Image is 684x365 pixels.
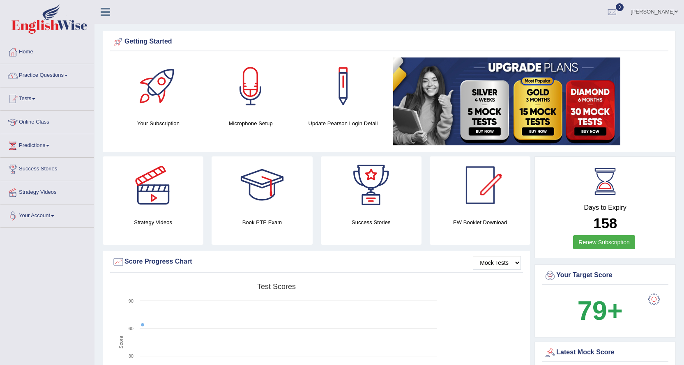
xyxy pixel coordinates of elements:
[544,269,666,282] div: Your Target Score
[257,282,296,291] tspan: Test scores
[393,57,620,145] img: small5.jpg
[129,354,134,358] text: 30
[573,235,635,249] a: Renew Subscription
[0,64,94,85] a: Practice Questions
[0,181,94,202] a: Strategy Videos
[129,326,134,331] text: 60
[209,119,293,128] h4: Microphone Setup
[112,256,521,268] div: Score Progress Chart
[112,36,666,48] div: Getting Started
[116,119,200,128] h4: Your Subscription
[301,119,385,128] h4: Update Pearson Login Detail
[0,158,94,178] a: Success Stories
[544,347,666,359] div: Latest Mock Score
[544,204,666,211] h4: Days to Expiry
[616,3,624,11] span: 0
[578,296,623,326] b: 79+
[0,204,94,225] a: Your Account
[129,298,134,303] text: 90
[593,215,617,231] b: 158
[321,218,421,227] h4: Success Stories
[0,134,94,155] a: Predictions
[0,87,94,108] a: Tests
[0,111,94,131] a: Online Class
[0,41,94,61] a: Home
[118,335,124,349] tspan: Score
[212,218,312,227] h4: Book PTE Exam
[430,218,530,227] h4: EW Booklet Download
[103,218,203,227] h4: Strategy Videos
